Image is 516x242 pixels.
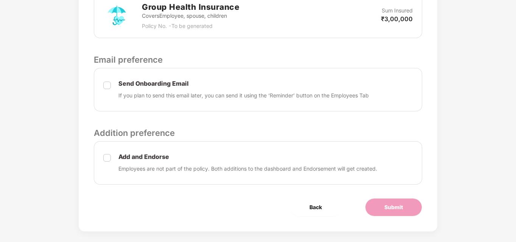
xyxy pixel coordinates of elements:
p: Covers Employee, spouse, children [142,12,239,20]
p: Email preference [94,53,422,66]
p: Send Onboarding Email [118,80,369,88]
p: If you plan to send this email later, you can send it using the ‘Reminder’ button on the Employee... [118,91,369,100]
span: Back [309,203,322,211]
p: Employees are not part of the policy. Both additions to the dashboard and Endorsement will get cr... [118,165,377,173]
button: Submit [365,198,422,216]
p: Policy No. - To be generated [142,22,239,30]
p: Add and Endorse [118,153,377,161]
button: Back [291,198,341,216]
img: svg+xml;base64,PHN2ZyB4bWxucz0iaHR0cDovL3d3dy53My5vcmcvMjAwMC9zdmciIHdpZHRoPSI3MiIgaGVpZ2h0PSI3Mi... [103,2,131,29]
p: ₹3,00,000 [381,15,413,23]
p: Addition preference [94,126,422,139]
h2: Group Health Insurance [142,1,239,13]
p: Sum Insured [382,6,413,15]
